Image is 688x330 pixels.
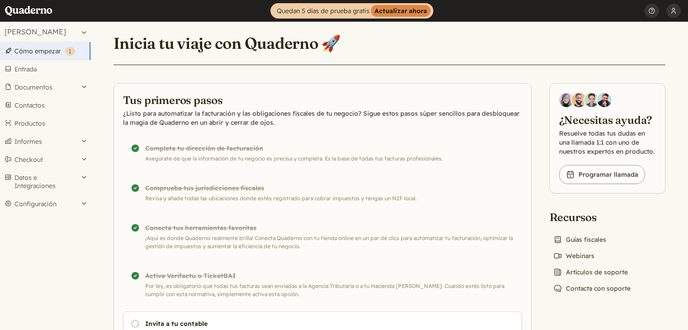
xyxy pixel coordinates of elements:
p: ¿Listo para automatizar la facturación y las obligaciones fiscales de tu negocio? Sigue estos pas... [123,109,522,127]
a: Artículos de soporte [550,266,631,278]
a: Programar llamada [559,165,645,184]
a: Guías fiscales [550,233,610,246]
a: Contacta con soporte [550,282,634,295]
img: Ivo Oltmans, Business Developer at Quaderno [584,93,599,107]
a: Quedan 5 días de prueba gratisActualizar ahora [270,3,433,19]
h2: Recursos [550,210,634,224]
h2: Tus primeros pasos [123,93,522,107]
h2: ¿Necesitas ayuda? [559,113,656,127]
img: Diana Carrasco, Account Executive at Quaderno [559,93,574,107]
p: Resuelve todas tus dudas en una llamada 1:1 con uno de nuestros expertos en producto. [559,129,656,156]
h3: Invita a tu contable [145,319,454,328]
a: Webinars [550,250,598,262]
h1: Inicia tu viaje con Quaderno 🚀 [114,33,341,53]
strong: Actualizar ahora [371,5,431,17]
img: Javier Rubio, DevRel at Quaderno [597,93,612,107]
img: Jairo Fumero, Account Executive at Quaderno [572,93,586,107]
span: 1 [69,48,71,55]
